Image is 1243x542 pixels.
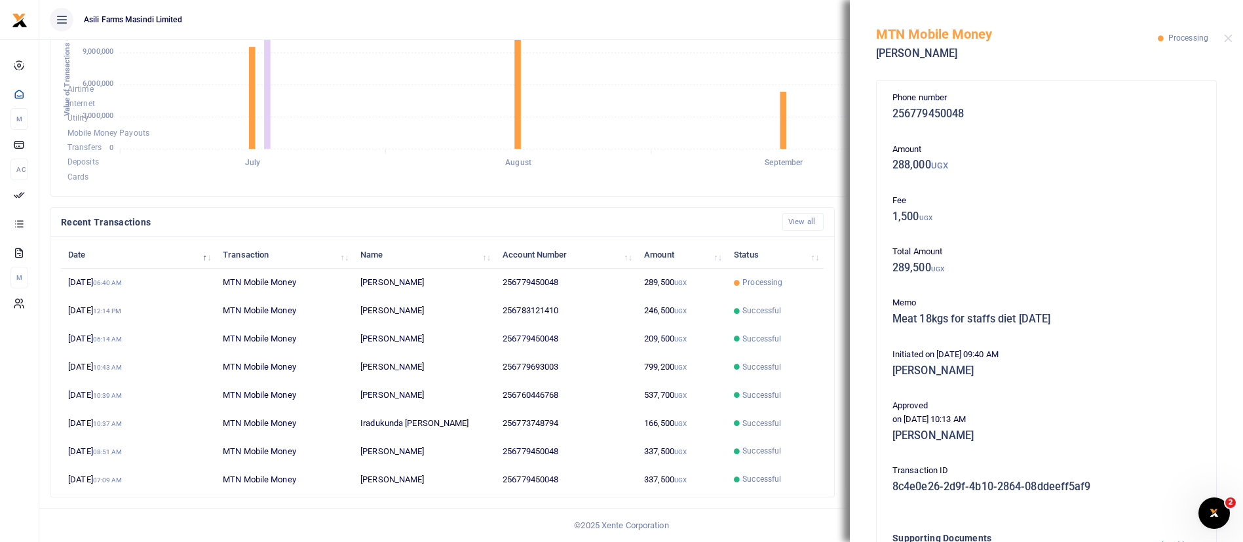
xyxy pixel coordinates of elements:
[10,108,28,130] li: M
[892,159,1200,172] h5: 288,000
[637,381,727,410] td: 537,700
[61,437,216,465] td: [DATE]
[93,476,123,484] small: 07:09 AM
[892,245,1200,259] p: Total Amount
[892,464,1200,478] p: Transaction ID
[495,325,637,353] td: 256779450048
[216,381,353,410] td: MTN Mobile Money
[742,417,781,429] span: Successful
[505,159,531,168] tspan: August
[12,14,28,24] a: logo-small logo-large logo-large
[61,241,216,269] th: Date: activate to sort column descending
[765,159,803,168] tspan: September
[637,465,727,493] td: 337,500
[876,26,1158,42] h5: MTN Mobile Money
[67,128,149,138] span: Mobile Money Payouts
[93,448,123,455] small: 08:51 AM
[1198,497,1230,529] iframe: Intercom live chat
[61,465,216,493] td: [DATE]
[782,213,824,231] a: View all
[93,392,123,399] small: 10:39 AM
[892,296,1200,310] p: Memo
[892,348,1200,362] p: Initiated on [DATE] 09:40 AM
[353,325,495,353] td: [PERSON_NAME]
[495,465,637,493] td: 256779450048
[876,47,1158,60] h5: [PERSON_NAME]
[83,48,113,56] tspan: 9,000,000
[216,410,353,438] td: MTN Mobile Money
[674,364,687,371] small: UGX
[61,215,772,229] h4: Recent Transactions
[892,194,1200,208] p: Fee
[637,325,727,353] td: 209,500
[1225,497,1236,508] span: 2
[495,381,637,410] td: 256760446768
[61,325,216,353] td: [DATE]
[637,353,727,381] td: 799,200
[495,269,637,297] td: 256779450048
[10,267,28,288] li: M
[61,297,216,325] td: [DATE]
[637,269,727,297] td: 289,500
[674,307,687,315] small: UGX
[892,210,1200,223] h5: 1,500
[674,420,687,427] small: UGX
[892,91,1200,105] p: Phone number
[742,473,781,485] span: Successful
[892,143,1200,157] p: Amount
[637,437,727,465] td: 337,500
[93,307,122,315] small: 12:14 PM
[931,265,944,273] small: UGX
[637,241,727,269] th: Amount: activate to sort column ascending
[353,353,495,381] td: [PERSON_NAME]
[742,361,781,373] span: Successful
[353,269,495,297] td: [PERSON_NAME]
[216,325,353,353] td: MTN Mobile Money
[93,279,123,286] small: 06:40 AM
[93,420,123,427] small: 10:37 AM
[742,305,781,317] span: Successful
[742,445,781,457] span: Successful
[674,476,687,484] small: UGX
[674,448,687,455] small: UGX
[892,480,1200,494] h5: 8c4e0e26-2d9f-4b10-2864-08ddeeff5af9
[67,99,95,108] span: Internet
[353,410,495,438] td: Iradukunda [PERSON_NAME]
[1224,34,1233,43] button: Close
[353,437,495,465] td: [PERSON_NAME]
[742,333,781,345] span: Successful
[353,297,495,325] td: [PERSON_NAME]
[1168,33,1208,43] span: Processing
[495,297,637,325] td: 256783121410
[61,353,216,381] td: [DATE]
[742,389,781,401] span: Successful
[892,413,1200,427] p: on [DATE] 10:13 AM
[353,241,495,269] th: Name: activate to sort column ascending
[109,144,113,152] tspan: 0
[216,437,353,465] td: MTN Mobile Money
[216,269,353,297] td: MTN Mobile Money
[495,437,637,465] td: 256779450048
[919,214,932,222] small: UGX
[727,241,824,269] th: Status: activate to sort column ascending
[216,297,353,325] td: MTN Mobile Money
[674,392,687,399] small: UGX
[892,313,1200,326] h5: Meat 18kgs for staffs diet [DATE]
[245,159,260,168] tspan: July
[61,269,216,297] td: [DATE]
[892,399,1200,413] p: Approved
[216,353,353,381] td: MTN Mobile Money
[637,410,727,438] td: 166,500
[495,353,637,381] td: 256779693003
[892,364,1200,377] h5: [PERSON_NAME]
[674,279,687,286] small: UGX
[83,79,113,88] tspan: 6,000,000
[892,429,1200,442] h5: [PERSON_NAME]
[931,161,948,170] small: UGX
[61,410,216,438] td: [DATE]
[353,465,495,493] td: [PERSON_NAME]
[67,114,88,123] span: Utility
[637,297,727,325] td: 246,500
[93,364,123,371] small: 10:43 AM
[67,85,94,94] span: Airtime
